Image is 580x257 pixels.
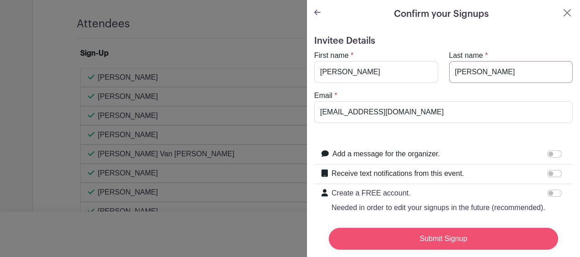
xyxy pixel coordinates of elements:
[332,149,440,159] label: Add a message for the organizer.
[331,202,545,213] p: Needed in order to edit your signups in the future (recommended).
[314,90,332,101] label: Email
[314,36,573,46] h5: Invitee Details
[394,7,489,21] h5: Confirm your Signups
[562,7,573,18] button: Close
[331,188,545,199] p: Create a FREE account.
[329,228,558,250] input: Submit Signup
[331,168,464,179] label: Receive text notifications from this event.
[314,50,349,61] label: First name
[449,50,483,61] label: Last name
